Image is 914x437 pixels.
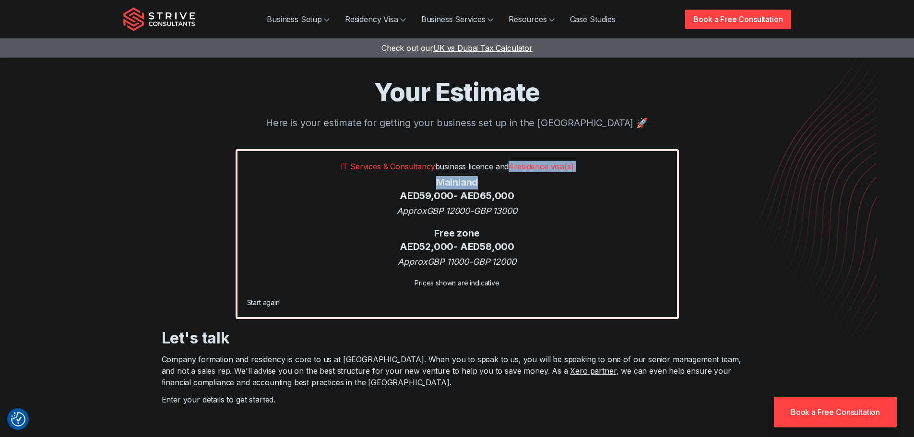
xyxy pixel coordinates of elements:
[123,116,791,130] p: Here is your estimate for getting your business set up in the [GEOGRAPHIC_DATA] 🚀
[247,255,667,268] div: Approx GBP 11000 - GBP 12000
[341,162,435,171] span: IT Services & Consultancy
[247,204,667,217] div: Approx GBP 12000 - GBP 13000
[162,329,753,348] h3: Let's talk
[414,10,501,29] a: Business Services
[259,10,337,29] a: Business Setup
[570,366,616,376] a: Xero partner
[501,10,562,29] a: Resources
[247,176,667,202] div: Mainland AED 59,000 - AED 65,000
[11,412,25,426] button: Consent Preferences
[123,77,791,108] h1: Your Estimate
[247,161,667,172] p: business licence and
[685,10,791,29] a: Book a Free Consultation
[123,7,195,31] img: Strive Consultants
[247,298,280,307] a: Start again
[562,10,623,29] a: Case Studies
[247,227,667,253] div: Free zone AED 52,000 - AED 58,000
[11,412,25,426] img: Revisit consent button
[162,394,753,405] p: Enter your details to get started.
[247,278,667,288] div: Prices shown are indicative
[381,43,533,53] a: Check out ourUK vs Dubai Tax Calculator
[509,162,573,171] span: 4 residence visa(s)
[337,10,414,29] a: Residency Visa
[433,43,533,53] span: UK vs Dubai Tax Calculator
[774,397,897,427] a: Book a Free Consultation
[162,354,753,388] p: Company formation and residency is core to us at [GEOGRAPHIC_DATA]. When you to speak to us, you ...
